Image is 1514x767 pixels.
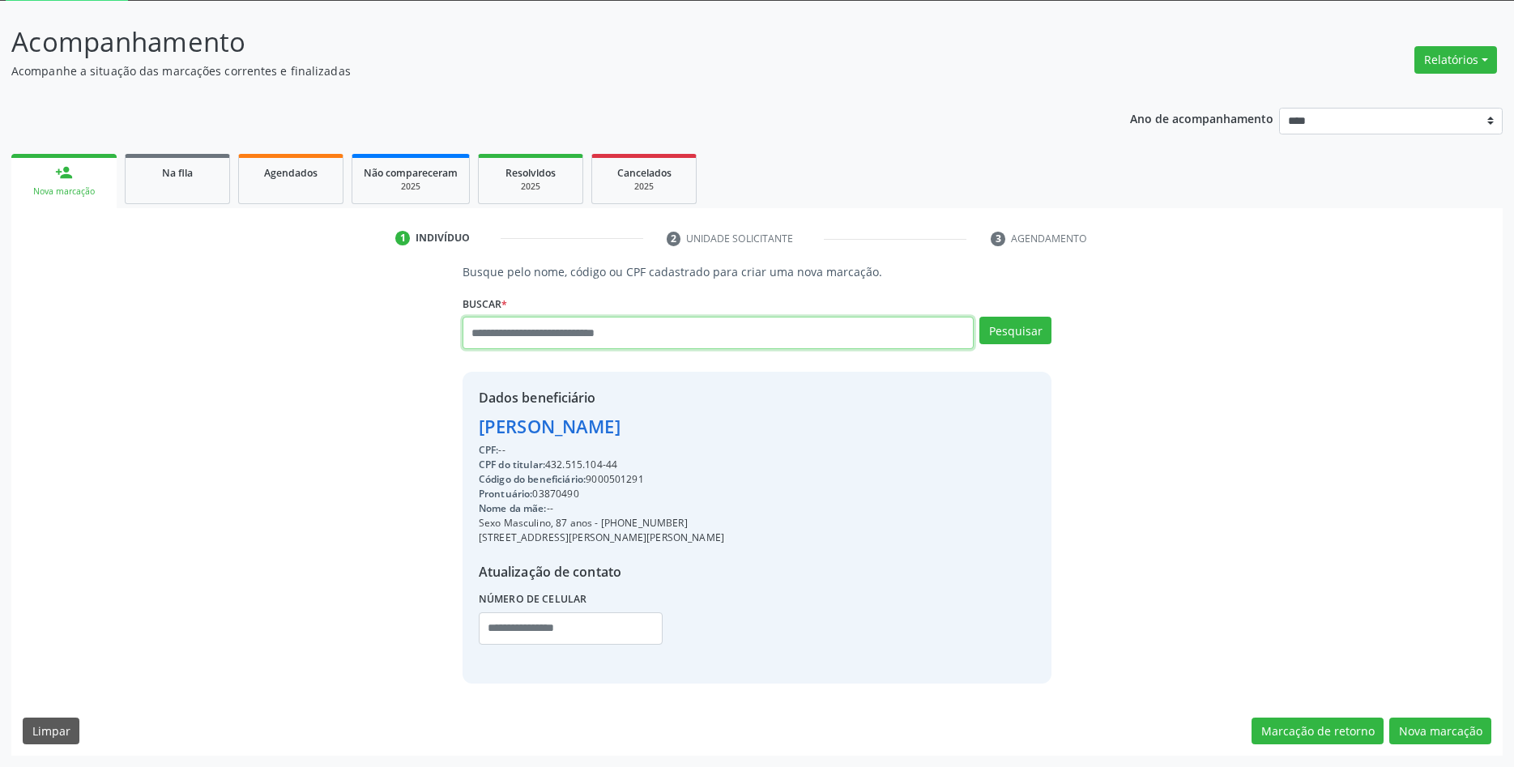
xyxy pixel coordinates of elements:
[1414,46,1497,74] button: Relatórios
[479,388,724,407] div: Dados beneficiário
[479,472,724,487] div: 9000501291
[364,166,458,180] span: Não compareceram
[479,516,724,531] div: Sexo Masculino, 87 anos - [PHONE_NUMBER]
[479,487,724,501] div: 03870490
[479,443,724,458] div: --
[23,185,105,198] div: Nova marcação
[479,413,724,440] div: [PERSON_NAME]
[1389,718,1491,745] button: Nova marcação
[479,531,724,545] div: [STREET_ADDRESS][PERSON_NAME][PERSON_NAME]
[23,718,79,745] button: Limpar
[162,166,193,180] span: Na fila
[479,472,586,486] span: Código do beneficiário:
[479,501,547,515] span: Nome da mãe:
[479,443,499,457] span: CPF:
[479,458,545,471] span: CPF do titular:
[1252,718,1384,745] button: Marcação de retorno
[479,587,587,612] label: Número de celular
[416,231,470,245] div: Indivíduo
[479,501,724,516] div: --
[395,231,410,245] div: 1
[490,181,571,193] div: 2025
[364,181,458,193] div: 2025
[479,562,724,582] div: Atualização de contato
[463,263,1051,280] p: Busque pelo nome, código ou CPF cadastrado para criar uma nova marcação.
[979,317,1051,344] button: Pesquisar
[479,458,724,472] div: 432.515.104-44
[479,487,533,501] span: Prontuário:
[463,292,507,317] label: Buscar
[11,22,1056,62] p: Acompanhamento
[55,164,73,181] div: person_add
[603,181,684,193] div: 2025
[1130,108,1273,128] p: Ano de acompanhamento
[505,166,556,180] span: Resolvidos
[617,166,672,180] span: Cancelados
[11,62,1056,79] p: Acompanhe a situação das marcações correntes e finalizadas
[264,166,318,180] span: Agendados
